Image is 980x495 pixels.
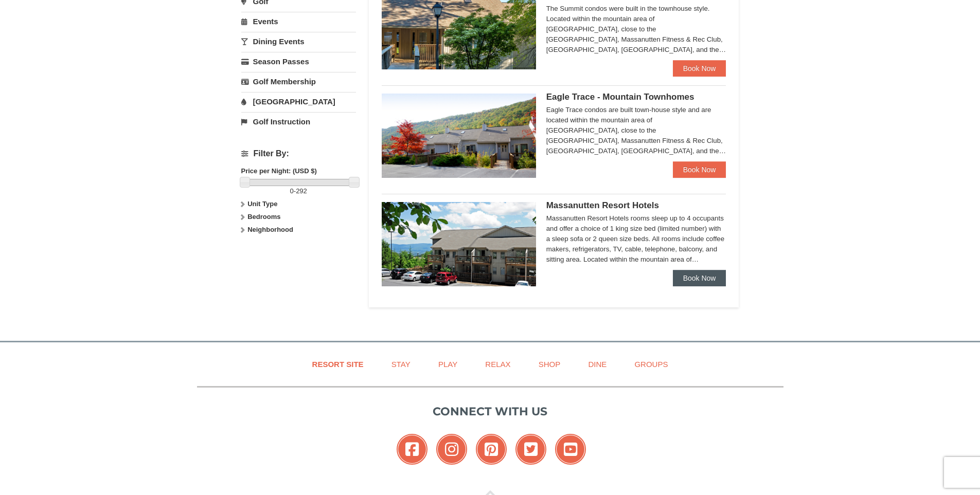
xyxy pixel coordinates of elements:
[241,92,356,111] a: [GEOGRAPHIC_DATA]
[673,270,726,286] a: Book Now
[241,52,356,71] a: Season Passes
[382,94,536,178] img: 19218983-1-9b289e55.jpg
[296,187,307,195] span: 292
[241,149,356,158] h4: Filter By:
[241,186,356,196] label: -
[241,12,356,31] a: Events
[382,202,536,286] img: 19219026-1-e3b4ac8e.jpg
[621,353,681,376] a: Groups
[241,112,356,131] a: Golf Instruction
[247,200,277,208] strong: Unit Type
[379,353,423,376] a: Stay
[546,4,726,55] div: The Summit condos were built in the townhouse style. Located within the mountain area of [GEOGRAP...
[575,353,619,376] a: Dine
[673,60,726,77] a: Book Now
[299,353,377,376] a: Resort Site
[546,200,659,210] span: Massanutten Resort Hotels
[526,353,574,376] a: Shop
[247,226,293,233] strong: Neighborhood
[546,213,726,265] div: Massanutten Resort Hotels rooms sleep up to 4 occupants and offer a choice of 1 king size bed (li...
[241,32,356,51] a: Dining Events
[241,72,356,91] a: Golf Membership
[241,167,317,175] strong: Price per Night: (USD $)
[472,353,523,376] a: Relax
[546,105,726,156] div: Eagle Trace condos are built town-house style and are located within the mountain area of [GEOGRA...
[197,403,783,420] p: Connect with us
[425,353,470,376] a: Play
[546,92,694,102] span: Eagle Trace - Mountain Townhomes
[290,187,294,195] span: 0
[247,213,280,221] strong: Bedrooms
[673,161,726,178] a: Book Now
